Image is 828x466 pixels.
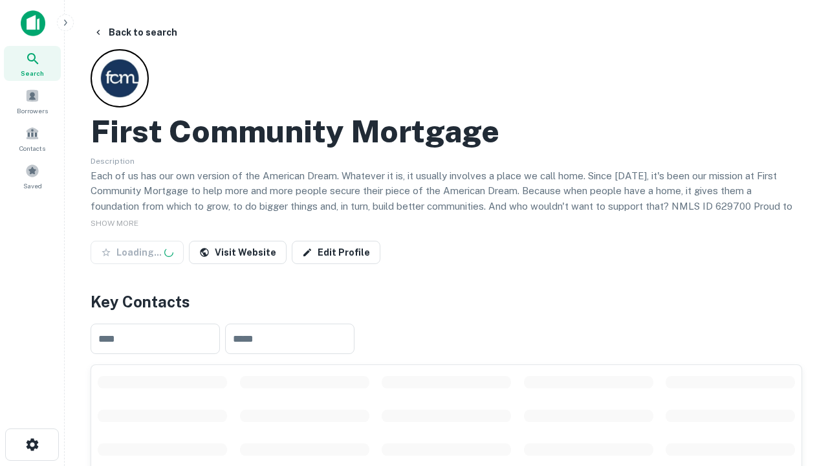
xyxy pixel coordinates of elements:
h2: First Community Mortgage [91,113,499,150]
iframe: Chat Widget [763,321,828,383]
span: Borrowers [17,105,48,116]
span: Saved [23,181,42,191]
img: capitalize-icon.png [21,10,45,36]
a: Borrowers [4,83,61,118]
a: Search [4,46,61,81]
button: Back to search [88,21,182,44]
a: Saved [4,159,61,194]
span: Search [21,68,44,78]
a: Contacts [4,121,61,156]
span: Contacts [19,143,45,153]
span: SHOW MORE [91,219,138,228]
a: Edit Profile [292,241,380,264]
span: Description [91,157,135,166]
a: Visit Website [189,241,287,264]
p: Each of us has our own version of the American Dream. Whatever it is, it usually involves a place... [91,168,802,229]
h4: Key Contacts [91,290,802,313]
